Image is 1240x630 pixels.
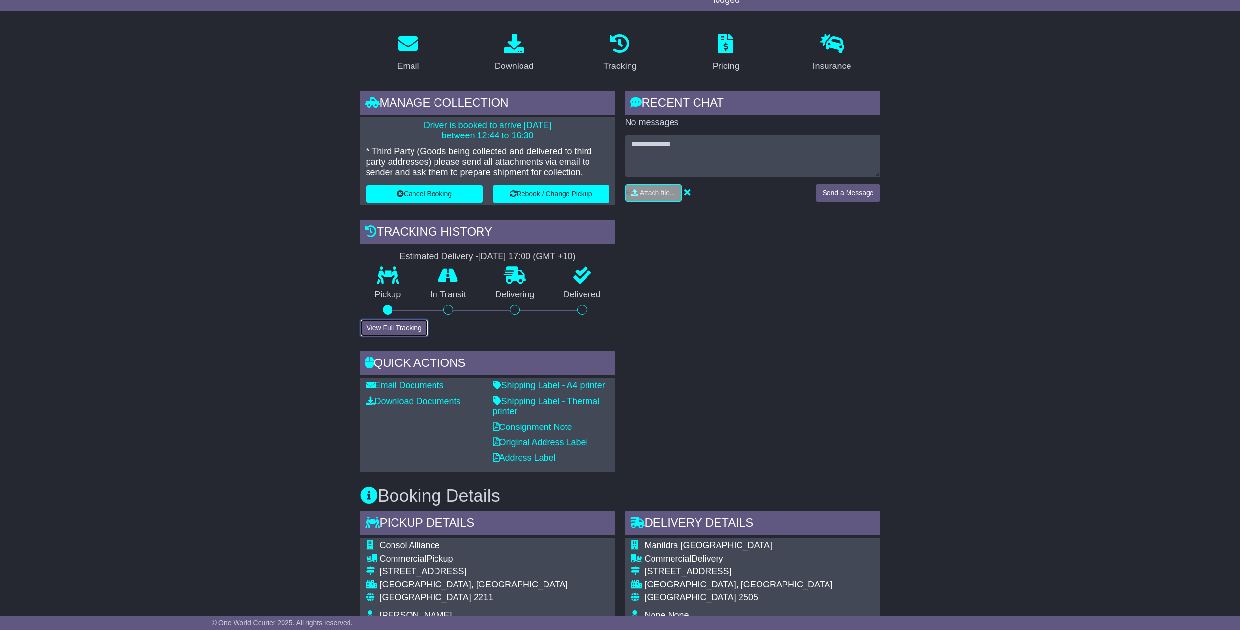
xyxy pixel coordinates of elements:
[360,220,615,247] div: Tracking history
[813,60,851,73] div: Insurance
[366,396,461,406] a: Download Documents
[597,30,643,76] a: Tracking
[493,437,588,447] a: Original Address Label
[380,554,609,564] div: Pickup
[493,185,609,202] button: Rebook / Change Pickup
[366,381,444,390] a: Email Documents
[645,566,833,577] div: [STREET_ADDRESS]
[739,592,758,602] span: 2505
[360,486,880,506] h3: Booking Details
[360,511,615,538] div: Pickup Details
[625,91,880,117] div: RECENT CHAT
[713,60,740,73] div: Pricing
[479,251,576,262] div: [DATE] 17:00 (GMT +10)
[380,566,609,577] div: [STREET_ADDRESS]
[366,146,609,178] p: * Third Party (Goods being collected and delivered to third party addresses) please send all atta...
[360,251,615,262] div: Estimated Delivery -
[493,381,605,390] a: Shipping Label - A4 printer
[397,60,419,73] div: Email
[360,351,615,378] div: Quick Actions
[366,120,609,141] p: Driver is booked to arrive [DATE] between 12:44 to 16:30
[493,453,556,463] a: Address Label
[360,91,615,117] div: Manage collection
[380,554,427,563] span: Commercial
[645,610,689,620] span: None None
[380,592,471,602] span: [GEOGRAPHIC_DATA]
[380,610,452,620] span: [PERSON_NAME]
[493,422,572,432] a: Consignment Note
[488,30,540,76] a: Download
[645,540,772,550] span: Manildra [GEOGRAPHIC_DATA]
[603,60,636,73] div: Tracking
[645,592,736,602] span: [GEOGRAPHIC_DATA]
[415,290,481,300] p: In Transit
[360,290,416,300] p: Pickup
[806,30,858,76] a: Insurance
[645,580,833,590] div: [GEOGRAPHIC_DATA], [GEOGRAPHIC_DATA]
[380,580,609,590] div: [GEOGRAPHIC_DATA], [GEOGRAPHIC_DATA]
[212,619,353,627] span: © One World Courier 2025. All rights reserved.
[549,290,615,300] p: Delivered
[816,184,880,202] button: Send a Message
[391,30,425,76] a: Email
[645,554,692,563] span: Commercial
[625,511,880,538] div: Delivery Details
[380,540,440,550] span: Consol Alliance
[366,185,483,202] button: Cancel Booking
[645,554,833,564] div: Delivery
[360,319,428,337] button: View Full Tracking
[495,60,534,73] div: Download
[474,592,493,602] span: 2211
[481,290,549,300] p: Delivering
[625,117,880,128] p: No messages
[493,396,600,417] a: Shipping Label - Thermal printer
[706,30,746,76] a: Pricing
